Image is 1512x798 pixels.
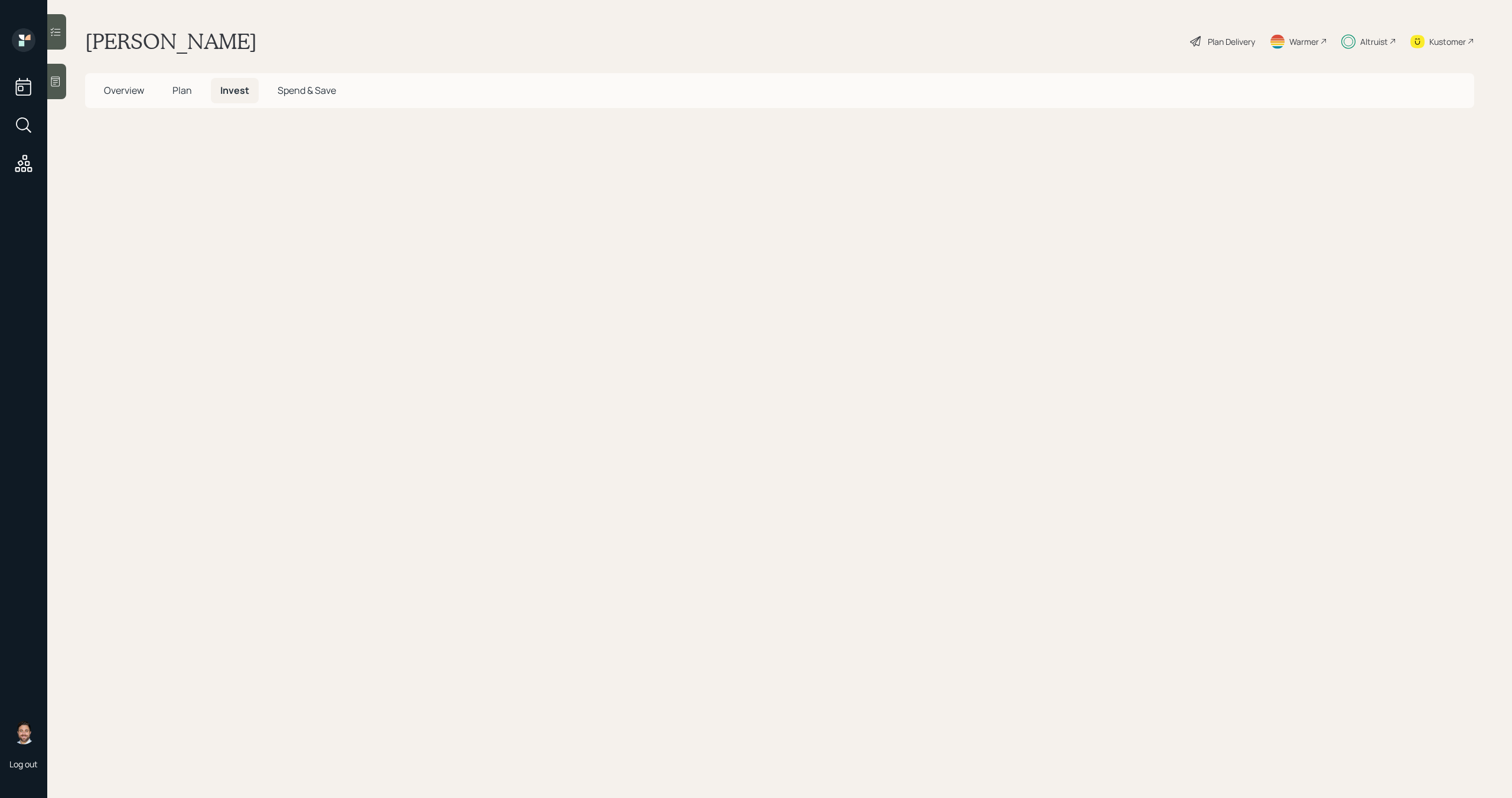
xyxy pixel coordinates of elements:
div: Warmer [1289,35,1319,48]
h1: [PERSON_NAME] [85,28,257,54]
span: Overview [104,84,144,97]
div: Plan Delivery [1208,35,1255,48]
div: Log out [9,758,38,770]
span: Plan [172,84,192,97]
img: michael-russo-headshot.png [12,721,35,744]
span: Spend & Save [278,84,336,97]
div: Kustomer [1429,35,1466,48]
span: Invest [220,84,249,97]
div: Altruist [1360,35,1388,48]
